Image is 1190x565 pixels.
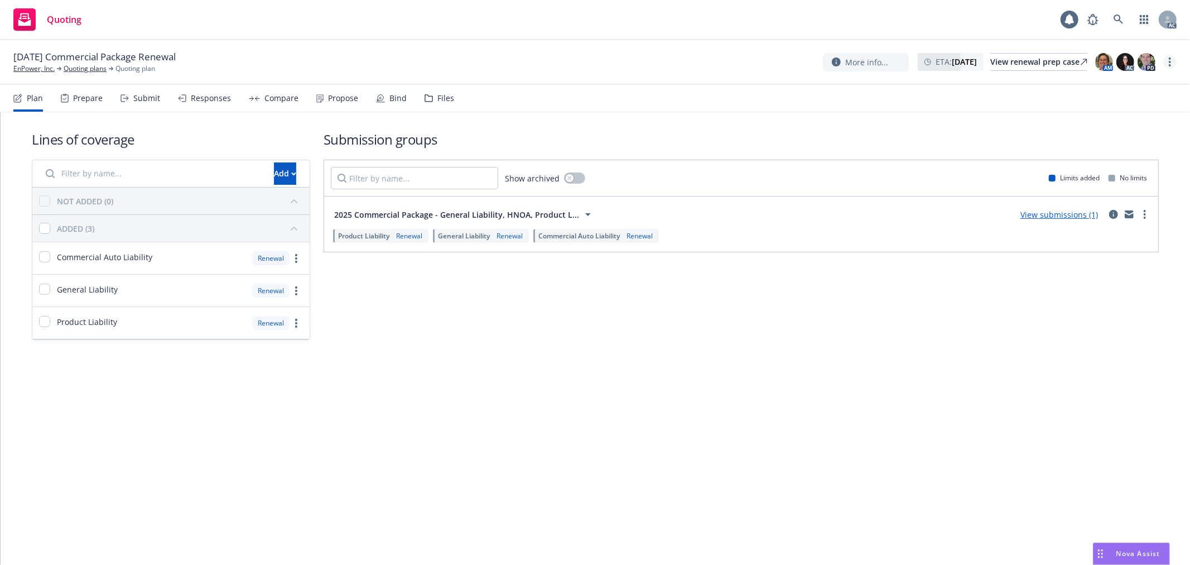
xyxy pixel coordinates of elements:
[27,94,43,103] div: Plan
[13,50,176,64] span: [DATE] Commercial Package Renewal
[115,64,155,74] span: Quoting plan
[1095,53,1113,71] img: photo
[73,94,103,103] div: Prepare
[274,162,296,185] button: Add
[538,231,620,241] span: Commercial Auto Liability
[990,53,1087,71] a: View renewal prep case
[252,316,290,330] div: Renewal
[936,56,977,68] span: ETA :
[1093,543,1107,564] div: Drag to move
[331,203,598,226] button: 2025 Commercial Package - General Liability, HNOA, Product L...
[57,219,303,237] button: ADDED (3)
[191,94,231,103] div: Responses
[252,251,290,265] div: Renewal
[57,195,113,207] div: NOT ADDED (0)
[47,15,81,24] span: Quoting
[9,4,86,35] a: Quoting
[1093,543,1170,565] button: Nova Assist
[274,163,296,184] div: Add
[13,64,55,74] a: EnPower, Inc.
[437,94,454,103] div: Files
[1107,208,1120,221] a: circleInformation
[1116,549,1160,558] span: Nova Assist
[1138,208,1152,221] a: more
[1116,53,1134,71] img: photo
[57,192,303,210] button: NOT ADDED (0)
[1122,208,1136,221] a: mail
[505,173,560,184] span: Show archived
[264,94,298,103] div: Compare
[624,231,655,241] div: Renewal
[1163,55,1177,69] a: more
[389,94,407,103] div: Bind
[39,162,267,185] input: Filter by name...
[1082,8,1104,31] a: Report a Bug
[290,317,303,330] a: more
[57,251,152,263] span: Commercial Auto Liability
[331,167,498,189] input: Filter by name...
[494,231,525,241] div: Renewal
[32,130,310,149] h1: Lines of coverage
[1138,53,1155,71] img: photo
[324,130,1159,149] h1: Submission groups
[394,231,425,241] div: Renewal
[1049,173,1100,183] div: Limits added
[438,231,490,241] span: General Liability
[328,94,358,103] div: Propose
[64,64,107,74] a: Quoting plans
[57,223,94,234] div: ADDED (3)
[252,284,290,298] div: Renewal
[952,56,977,67] strong: [DATE]
[1020,209,1098,220] a: View submissions (1)
[1109,173,1147,183] div: No limits
[290,284,303,298] a: more
[990,54,1087,70] div: View renewal prep case
[57,316,117,328] span: Product Liability
[338,231,389,241] span: Product Liability
[57,284,118,295] span: General Liability
[1107,8,1130,31] a: Search
[845,56,888,68] span: More info...
[1133,8,1155,31] a: Switch app
[823,53,909,71] button: More info...
[133,94,160,103] div: Submit
[290,252,303,265] a: more
[334,209,579,221] span: 2025 Commercial Package - General Liability, HNOA, Product L...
